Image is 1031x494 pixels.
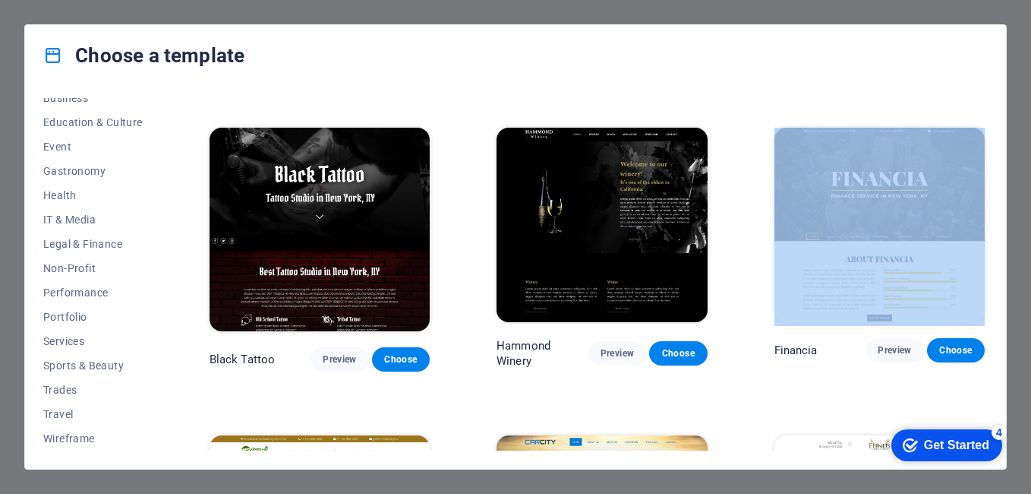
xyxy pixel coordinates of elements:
[43,280,143,305] button: Performance
[323,353,356,366] span: Preview
[774,343,818,358] p: Financia
[43,378,143,402] button: Trades
[588,341,646,366] button: Preview
[649,341,707,366] button: Choose
[43,232,143,256] button: Legal & Finance
[43,311,143,323] span: Portfolio
[939,344,973,356] span: Choose
[43,86,143,110] button: Business
[497,338,588,369] p: Hammond Winery
[927,338,985,363] button: Choose
[43,238,143,250] span: Legal & Finance
[12,8,123,40] div: Get Started 4 items remaining, 20% complete
[112,3,128,18] div: 4
[311,347,368,372] button: Preview
[661,347,695,359] span: Choose
[43,432,143,445] span: Wireframe
[43,329,143,353] button: Services
[43,165,143,177] span: Gastronomy
[45,17,110,30] div: Get Started
[43,335,143,347] span: Services
[43,207,143,232] button: IT & Media
[43,256,143,280] button: Non-Profit
[43,116,143,128] span: Education & Culture
[865,338,923,363] button: Preview
[210,352,276,367] p: Black Tattoo
[43,353,143,378] button: Sports & Beauty
[43,305,143,329] button: Portfolio
[878,344,911,356] span: Preview
[384,353,418,366] span: Choose
[43,426,143,451] button: Wireframe
[774,128,985,322] img: Financia
[372,347,430,372] button: Choose
[43,141,143,153] span: Event
[43,159,143,183] button: Gastronomy
[601,347,634,359] span: Preview
[43,384,143,396] span: Trades
[43,189,143,201] span: Health
[43,183,143,207] button: Health
[43,287,143,299] span: Performance
[43,43,244,68] h4: Choose a template
[43,135,143,159] button: Event
[43,402,143,426] button: Travel
[43,92,143,104] span: Business
[210,128,430,331] img: Black Tattoo
[43,359,143,372] span: Sports & Beauty
[497,128,707,322] img: Hammond Winery
[43,408,143,420] span: Travel
[43,214,143,226] span: IT & Media
[43,110,143,135] button: Education & Culture
[43,262,143,274] span: Non-Profit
